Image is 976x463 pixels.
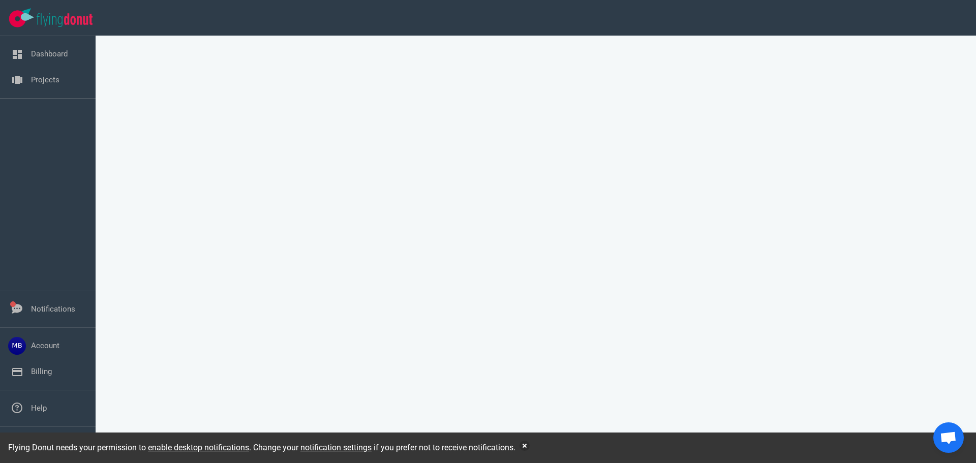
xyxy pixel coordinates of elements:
div: Open de chat [933,422,964,453]
a: enable desktop notifications [148,443,249,452]
a: Dashboard [31,49,68,58]
a: Projects [31,75,59,84]
a: Billing [31,367,52,376]
a: Notifications [31,304,75,314]
a: notification settings [300,443,372,452]
span: . Change your if you prefer not to receive notifications. [249,443,515,452]
a: Help [31,404,47,413]
a: Account [31,341,59,350]
span: Flying Donut needs your permission to [8,443,249,452]
img: Flying Donut text logo [37,13,93,27]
